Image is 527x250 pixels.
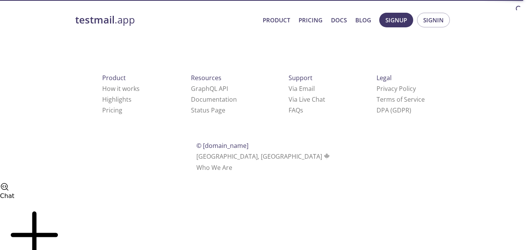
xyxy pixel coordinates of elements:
a: DPA (GDPR) [377,106,411,114]
strong: testmail [75,13,115,27]
span: s [300,106,303,114]
a: Docs [331,15,347,25]
span: Signup [385,15,407,25]
a: Product [263,15,290,25]
a: Privacy Policy [377,84,416,93]
span: Signin [423,15,444,25]
button: Signin [417,13,450,27]
span: Product [102,74,126,82]
span: © [DOMAIN_NAME] [196,141,248,150]
span: Support [289,74,312,82]
button: Signup [379,13,413,27]
a: Blog [355,15,371,25]
a: How it works [102,84,140,93]
a: GraphQL API [191,84,228,93]
a: Via Live Chat [289,95,325,104]
a: FAQ [289,106,303,114]
a: Status Page [191,106,225,114]
a: Pricing [299,15,323,25]
span: Legal [377,74,392,82]
span: [GEOGRAPHIC_DATA], [GEOGRAPHIC_DATA] [196,152,331,161]
span: Resources [191,74,221,82]
a: Via Email [289,84,315,93]
a: Who We Are [196,163,232,172]
a: testmail.app [75,13,257,27]
a: Highlights [102,95,132,104]
a: Pricing [102,106,122,114]
a: Terms of Service [377,95,425,104]
a: Documentation [191,95,237,104]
